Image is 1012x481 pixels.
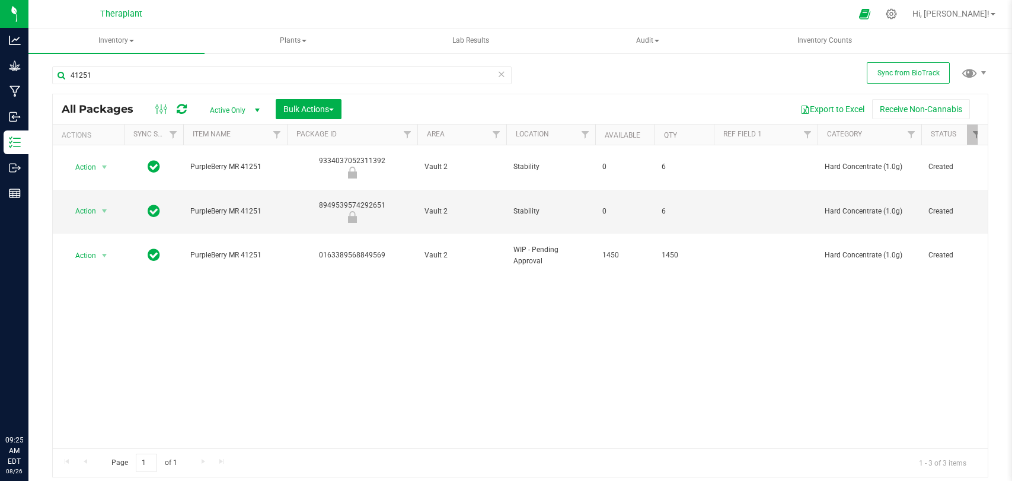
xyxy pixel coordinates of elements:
[723,130,762,138] a: Ref Field 1
[9,60,21,72] inline-svg: Grow
[65,159,97,176] span: Action
[285,167,419,179] div: Newly Received
[206,28,382,53] a: Plants
[662,250,707,261] span: 1450
[190,250,280,261] span: PurpleBerry MR 41251
[436,36,505,46] span: Lab Results
[664,131,677,139] a: Qty
[513,206,588,217] span: Stability
[487,125,506,145] a: Filter
[662,161,707,173] span: 6
[928,250,979,261] span: Created
[28,28,205,53] a: Inventory
[101,454,187,472] span: Page of 1
[190,206,280,217] span: PurpleBerry MR 41251
[9,162,21,174] inline-svg: Outbound
[9,111,21,123] inline-svg: Inbound
[560,29,735,53] span: Audit
[12,386,47,422] iframe: Resource center
[285,211,419,223] div: Newly Received
[276,99,341,119] button: Bulk Actions
[9,136,21,148] inline-svg: Inventory
[662,206,707,217] span: 6
[190,161,280,173] span: PurpleBerry MR 41251
[513,244,588,267] span: WIP - Pending Approval
[602,206,647,217] span: 0
[206,29,381,53] span: Plants
[513,161,588,173] span: Stability
[5,467,23,476] p: 08/26
[912,9,989,18] span: Hi, [PERSON_NAME]!
[798,125,818,145] a: Filter
[560,28,736,53] a: Audit
[427,130,445,138] a: Area
[877,69,940,77] span: Sync from BioTrack
[928,206,979,217] span: Created
[5,435,23,467] p: 09:25 AM EDT
[148,203,160,219] span: In Sync
[285,250,419,261] div: 0163389568849569
[967,125,987,145] a: Filter
[62,131,119,139] div: Actions
[605,131,640,139] a: Available
[97,159,112,176] span: select
[97,247,112,264] span: select
[884,8,899,20] div: Manage settings
[516,130,549,138] a: Location
[736,28,912,53] a: Inventory Counts
[872,99,970,119] button: Receive Non-Cannabis
[148,247,160,263] span: In Sync
[497,66,506,82] span: Clear
[825,206,914,217] span: Hard Concentrate (1.0g)
[928,161,979,173] span: Created
[285,155,419,179] div: 9334037052311392
[267,125,287,145] a: Filter
[851,2,878,26] span: Open Ecommerce Menu
[902,125,921,145] a: Filter
[424,250,499,261] span: Vault 2
[825,161,914,173] span: Hard Concentrate (1.0g)
[136,454,157,472] input: 1
[100,9,142,19] span: Theraplant
[9,85,21,97] inline-svg: Manufacturing
[382,28,558,53] a: Lab Results
[602,250,647,261] span: 1450
[398,125,417,145] a: Filter
[825,250,914,261] span: Hard Concentrate (1.0g)
[827,130,862,138] a: Category
[296,130,337,138] a: Package ID
[931,130,956,138] a: Status
[424,161,499,173] span: Vault 2
[65,247,97,264] span: Action
[867,62,950,84] button: Sync from BioTrack
[193,130,231,138] a: Item Name
[285,200,419,223] div: 8949539574292651
[9,34,21,46] inline-svg: Analytics
[52,66,512,84] input: Search Package ID, Item Name, SKU, Lot or Part Number...
[62,103,145,116] span: All Packages
[576,125,595,145] a: Filter
[133,130,179,138] a: Sync Status
[65,203,97,219] span: Action
[793,99,872,119] button: Export to Excel
[602,161,647,173] span: 0
[9,187,21,199] inline-svg: Reports
[909,454,976,472] span: 1 - 3 of 3 items
[97,203,112,219] span: select
[148,158,160,175] span: In Sync
[164,125,183,145] a: Filter
[424,206,499,217] span: Vault 2
[283,104,334,114] span: Bulk Actions
[781,36,868,46] span: Inventory Counts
